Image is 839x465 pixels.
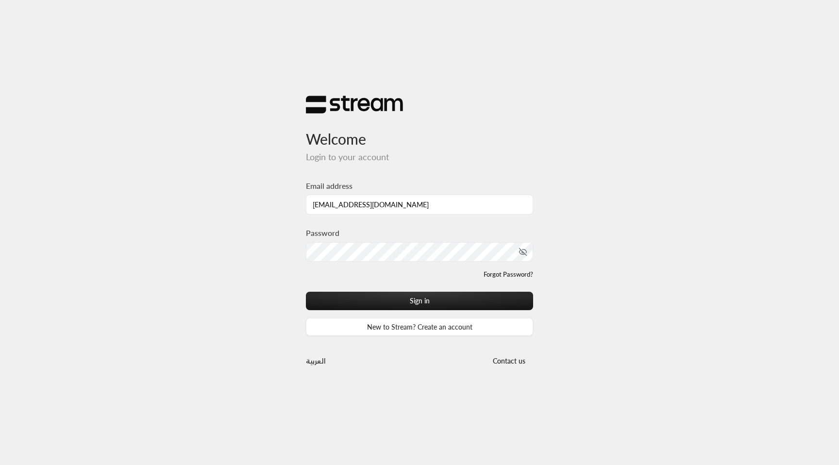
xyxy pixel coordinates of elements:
[485,352,533,370] button: Contact us
[484,270,533,280] a: Forgot Password?
[485,357,533,365] a: Contact us
[306,114,533,148] h3: Welcome
[306,352,326,370] a: العربية
[306,95,403,114] img: Stream Logo
[306,180,352,192] label: Email address
[306,292,533,310] button: Sign in
[306,152,533,163] h5: Login to your account
[306,318,533,336] a: New to Stream? Create an account
[515,244,531,260] button: toggle password visibility
[306,227,339,239] label: Password
[306,195,533,215] input: Type your email here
